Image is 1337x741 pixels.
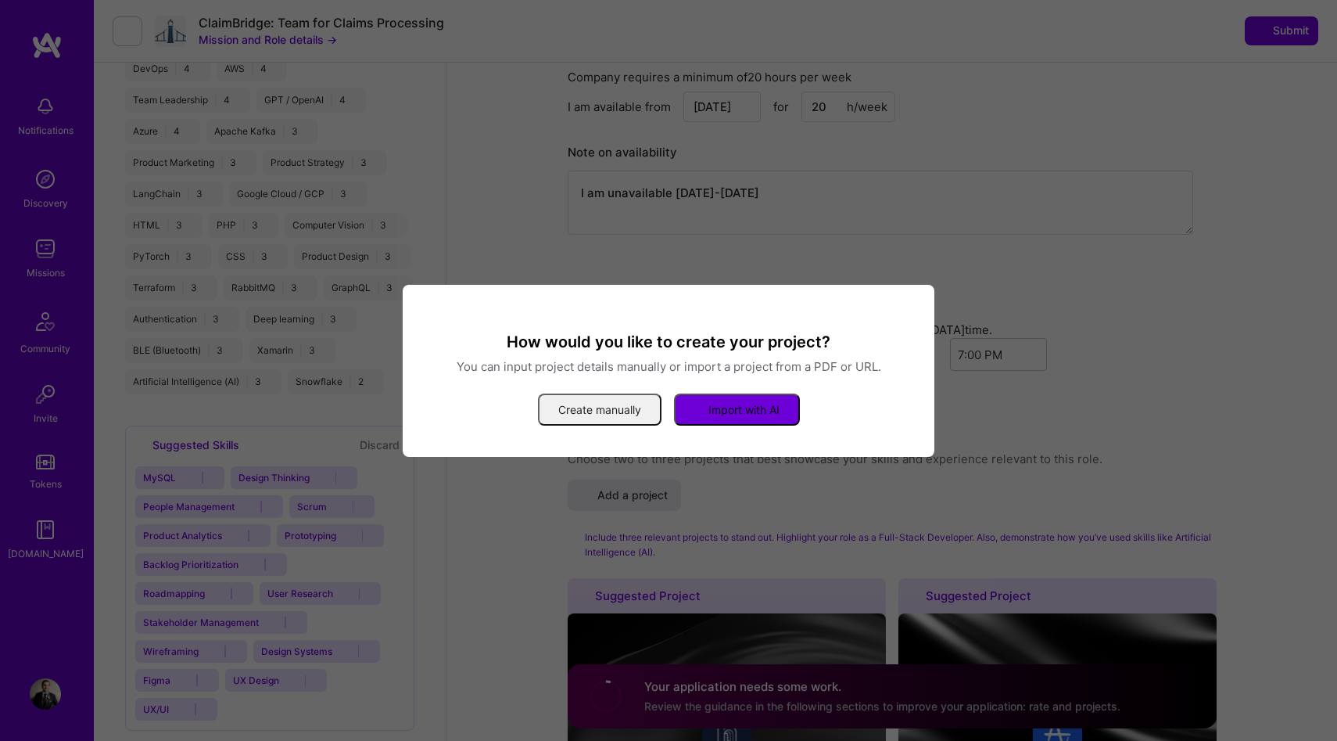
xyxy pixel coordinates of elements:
[674,394,800,426] button: Import with AI
[676,390,716,430] i: icon StarsWhite
[403,285,934,457] div: modal
[421,332,916,352] h3: How would you like to create your project?
[421,358,916,375] p: You can input project details manually or import a project from a PDF or URL.
[708,403,780,416] span: Import with AI
[908,306,917,315] i: icon Close
[538,394,661,426] button: Create manually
